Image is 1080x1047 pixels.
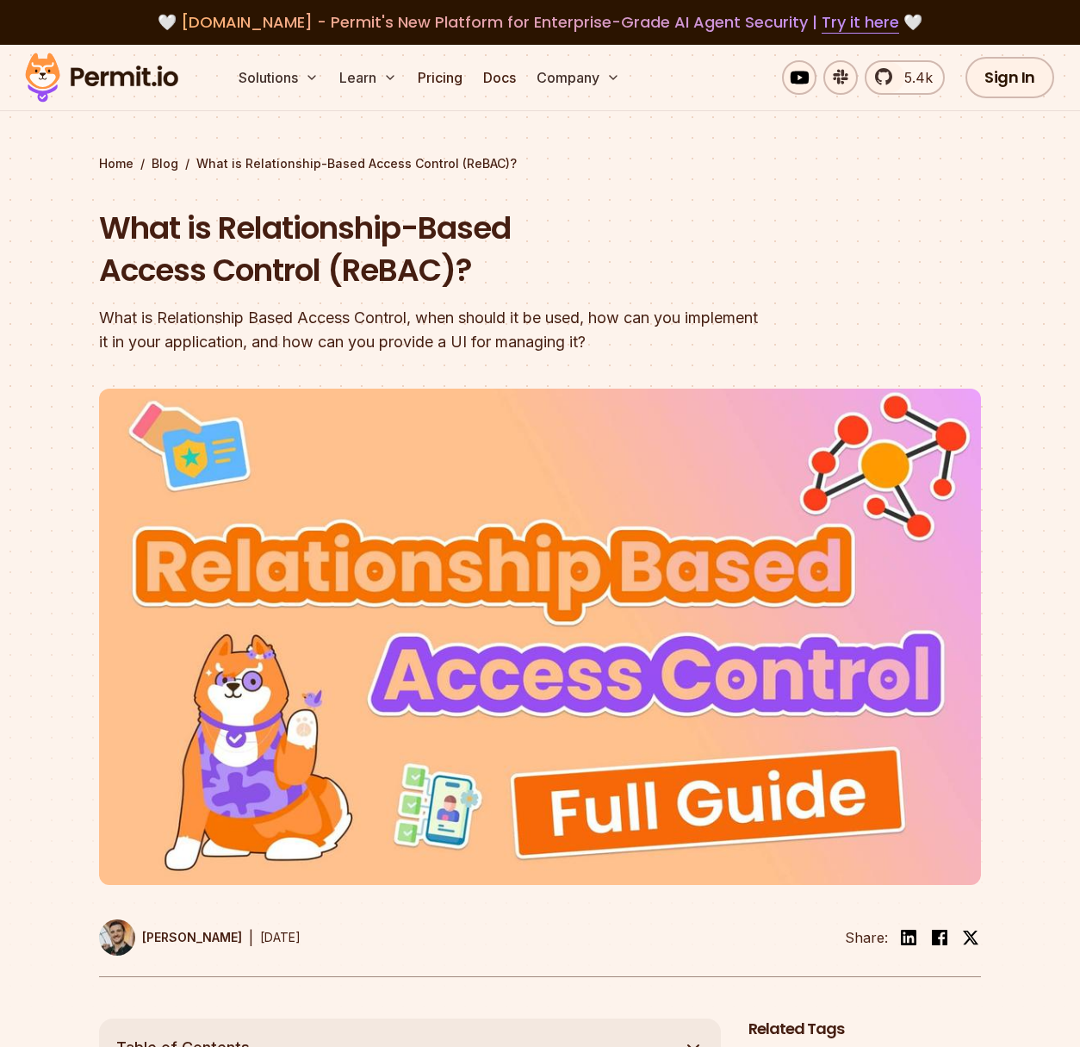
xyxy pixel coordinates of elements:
span: [DOMAIN_NAME] - Permit's New Platform for Enterprise-Grade AI Agent Security | [181,11,899,33]
button: Learn [332,60,404,95]
a: Home [99,155,133,172]
a: Blog [152,155,178,172]
img: twitter [962,929,979,946]
li: Share: [845,927,888,948]
a: Sign In [965,57,1054,98]
img: linkedin [898,927,919,948]
a: [PERSON_NAME] [99,919,242,956]
img: Permit logo [17,48,186,107]
button: Solutions [232,60,326,95]
a: Try it here [822,11,899,34]
button: Company [530,60,627,95]
a: Docs [476,60,523,95]
span: 5.4k [894,67,933,88]
a: 5.4k [865,60,945,95]
img: Daniel Bass [99,919,135,956]
div: What is Relationship Based Access Control, when should it be used, how can you implement it in yo... [99,306,760,354]
img: facebook [929,927,950,948]
div: / / [99,155,981,172]
p: [PERSON_NAME] [142,929,242,946]
div: | [249,927,253,948]
time: [DATE] [260,930,301,944]
h1: What is Relationship-Based Access Control (ReBAC)? [99,207,760,292]
a: Pricing [411,60,469,95]
h2: Related Tags [748,1019,981,1040]
img: What is Relationship-Based Access Control (ReBAC)? [99,389,981,885]
div: 🤍 🤍 [41,10,1039,34]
